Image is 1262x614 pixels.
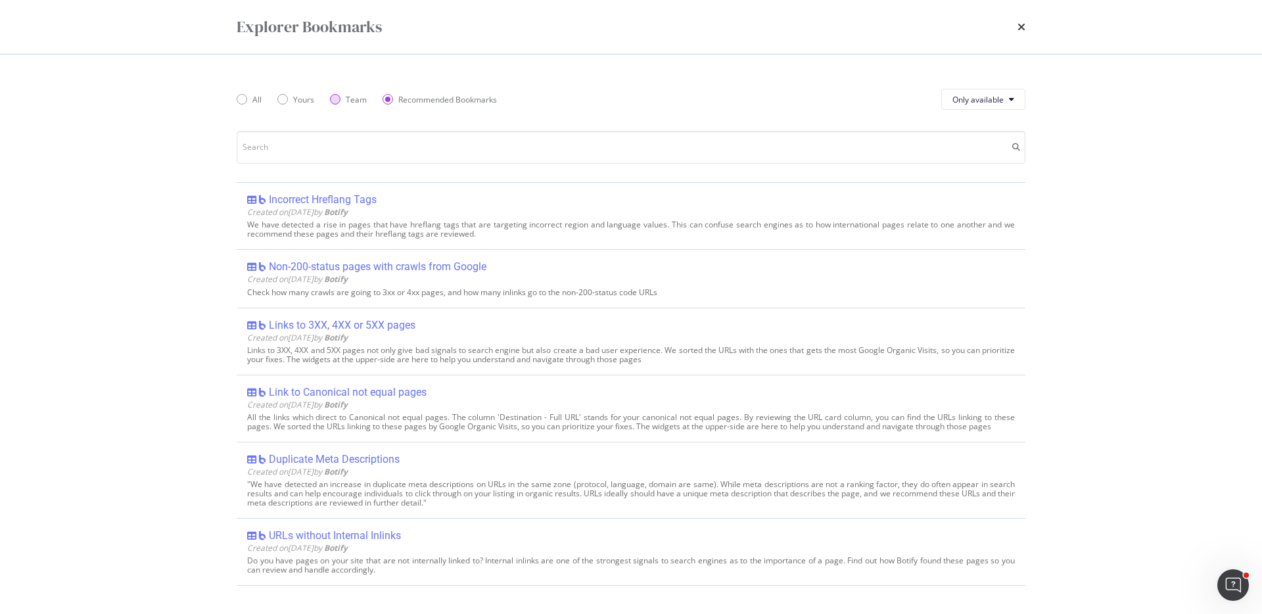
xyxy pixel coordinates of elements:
[324,466,348,477] b: Botify
[247,466,348,477] span: Created on [DATE] by
[293,94,314,105] div: Yours
[247,332,348,343] span: Created on [DATE] by
[247,542,348,554] span: Created on [DATE] by
[247,206,348,218] span: Created on [DATE] by
[247,556,1015,575] div: Do you have pages on your site that are not internally linked to? Internal inlinks are one of the...
[237,16,382,38] div: Explorer Bookmarks
[383,94,497,105] div: Recommended Bookmarks
[269,529,401,542] div: URLs without Internal Inlinks
[247,399,348,410] span: Created on [DATE] by
[1017,16,1025,38] div: times
[346,94,367,105] div: Team
[324,206,348,218] b: Botify
[324,332,348,343] b: Botify
[952,94,1004,105] span: Only available
[269,319,415,332] div: Links to 3XX, 4XX or 5XX pages
[237,94,262,105] div: All
[330,94,367,105] div: Team
[247,220,1015,239] div: We have detected a rise in pages that have hreflang tags that are targeting incorrect region and ...
[247,413,1015,431] div: All the links which direct to Canonical not equal pages. The column 'Destination - Full URL' stan...
[269,453,400,466] div: Duplicate Meta Descriptions
[277,94,314,105] div: Yours
[324,273,348,285] b: Botify
[252,94,262,105] div: All
[269,193,377,206] div: Incorrect Hreflang Tags
[237,131,1025,164] input: Search
[324,399,348,410] b: Botify
[269,386,427,399] div: Link to Canonical not equal pages
[247,288,1015,297] div: Check how many crawls are going to 3xx or 4xx pages, and how many inlinks go to the non-200-statu...
[398,94,497,105] div: Recommended Bookmarks
[324,542,348,554] b: Botify
[247,346,1015,364] div: Links to 3XX, 4XX and 5XX pages not only give bad signals to search engine but also create a bad ...
[247,480,1015,508] div: "We have detected an increase in duplicate meta descriptions on URLs in the same zone (protocol, ...
[247,273,348,285] span: Created on [DATE] by
[1217,569,1249,601] iframe: Intercom live chat
[941,89,1025,110] button: Only available
[269,260,486,273] div: Non-200-status pages with crawls from Google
